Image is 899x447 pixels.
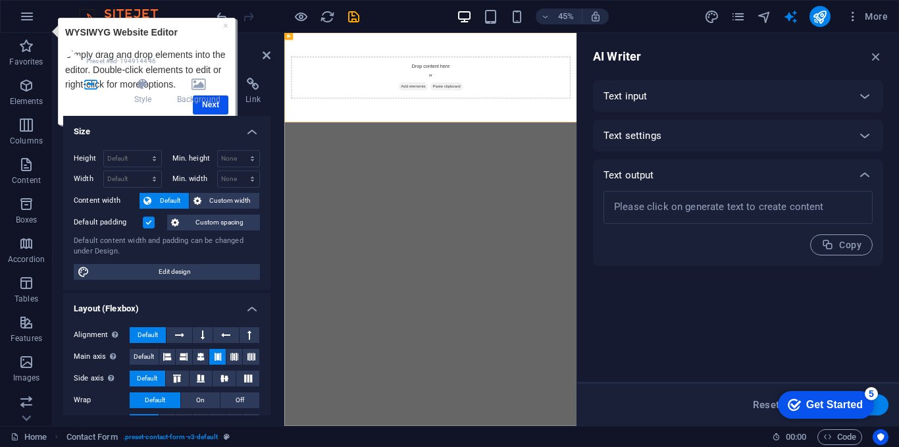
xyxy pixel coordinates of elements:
[593,159,883,191] div: Text output
[224,433,230,440] i: This element is a customizable preset
[66,429,118,445] span: Click to select. Double-click to edit
[175,1,180,15] div: Close tooltip
[167,78,236,105] h4: Background
[731,9,746,24] button: pages
[536,9,582,24] button: 45%
[130,371,165,386] button: Default
[593,49,641,65] h6: AI Writer
[172,175,217,182] label: Min. width
[873,429,888,445] button: Usercentrics
[74,349,130,365] label: Main axis
[293,9,309,24] button: Click here to leave preview mode and continue editing
[155,193,185,209] span: Default
[130,414,159,430] button: Default
[253,110,319,128] span: Add elements
[172,155,217,162] label: Min. height
[145,78,180,97] a: Next
[63,293,270,317] h4: Layout (Flexbox)
[39,14,95,26] div: Get Started
[17,9,130,20] strong: WYSIWYG Website Editor
[190,193,260,209] button: Custom width
[772,429,807,445] h6: Session time
[86,43,270,55] h2: Contact Form
[205,193,256,209] span: Custom width
[138,327,158,343] span: Default
[604,90,647,103] p: Text input
[74,414,130,430] label: Fill
[130,327,166,343] button: Default
[74,392,130,408] label: Wrap
[593,80,883,112] div: Text input
[9,57,43,67] p: Favorites
[846,10,888,23] span: More
[783,9,798,24] i: AI Writer
[346,9,361,24] button: save
[590,11,602,22] i: On resize automatically adjust zoom level to fit chosen device.
[134,414,154,430] span: Default
[236,78,270,105] h4: Link
[812,9,827,24] i: Publish
[17,30,180,74] p: Simply drag and drop elements into the editor. Double-click elements to edit or right-click for m...
[604,129,661,142] p: Text settings
[93,264,256,280] span: Edit design
[145,392,165,408] span: Default
[74,193,140,209] label: Content width
[167,215,260,230] button: Custom spacing
[74,215,143,230] label: Default padding
[14,294,38,304] p: Tables
[74,155,103,162] label: Height
[236,392,244,408] span: Off
[704,9,719,24] i: Design (Ctrl+Alt+Y)
[795,432,797,442] span: :
[220,392,259,408] button: Off
[137,371,157,386] span: Default
[555,9,577,24] h6: 45%
[10,136,43,146] p: Columns
[817,429,862,445] button: Code
[10,96,43,107] p: Elements
[134,349,154,365] span: Default
[196,392,205,408] span: On
[123,429,218,445] span: . preset-contact-form-v3-default
[324,110,396,128] span: Paste clipboard
[86,55,244,67] h3: Preset #ed-194914446
[810,234,873,255] button: Copy
[63,78,124,105] h4: Container
[97,3,111,16] div: 5
[11,429,47,445] a: Click to cancel selection. Double-click to open Pages
[16,215,38,225] p: Boxes
[786,429,806,445] span: 00 00
[140,193,189,209] button: Default
[11,7,107,34] div: Get Started 5 items remaining, 0% complete
[757,9,773,24] button: navigator
[604,169,654,182] p: Text output
[63,116,270,140] h4: Size
[214,9,230,24] button: undo
[809,6,831,27] button: publish
[8,254,45,265] p: Accordion
[183,215,256,230] span: Custom spacing
[74,236,260,257] div: Default content width and padding can be changed under Design.
[746,394,786,415] button: Reset
[74,371,130,386] label: Side axis
[215,9,230,24] i: Undo: Delete elements (Ctrl+Z)
[12,175,41,186] p: Content
[821,239,861,251] span: Copy
[175,3,180,13] a: ×
[130,392,180,408] button: Default
[320,9,335,24] i: Reload page
[731,9,746,24] i: Pages (Ctrl+Alt+S)
[704,9,720,24] button: design
[841,6,893,27] button: More
[66,429,230,445] nav: breadcrumb
[76,9,174,24] img: Editor Logo
[74,175,103,182] label: Width
[74,327,130,343] label: Alignment
[593,191,883,266] div: Text output
[783,9,799,24] button: text_generator
[319,9,335,24] button: reload
[130,349,159,365] button: Default
[593,120,883,151] div: Text settings
[74,264,260,280] button: Edit design
[14,53,636,146] div: Drop content here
